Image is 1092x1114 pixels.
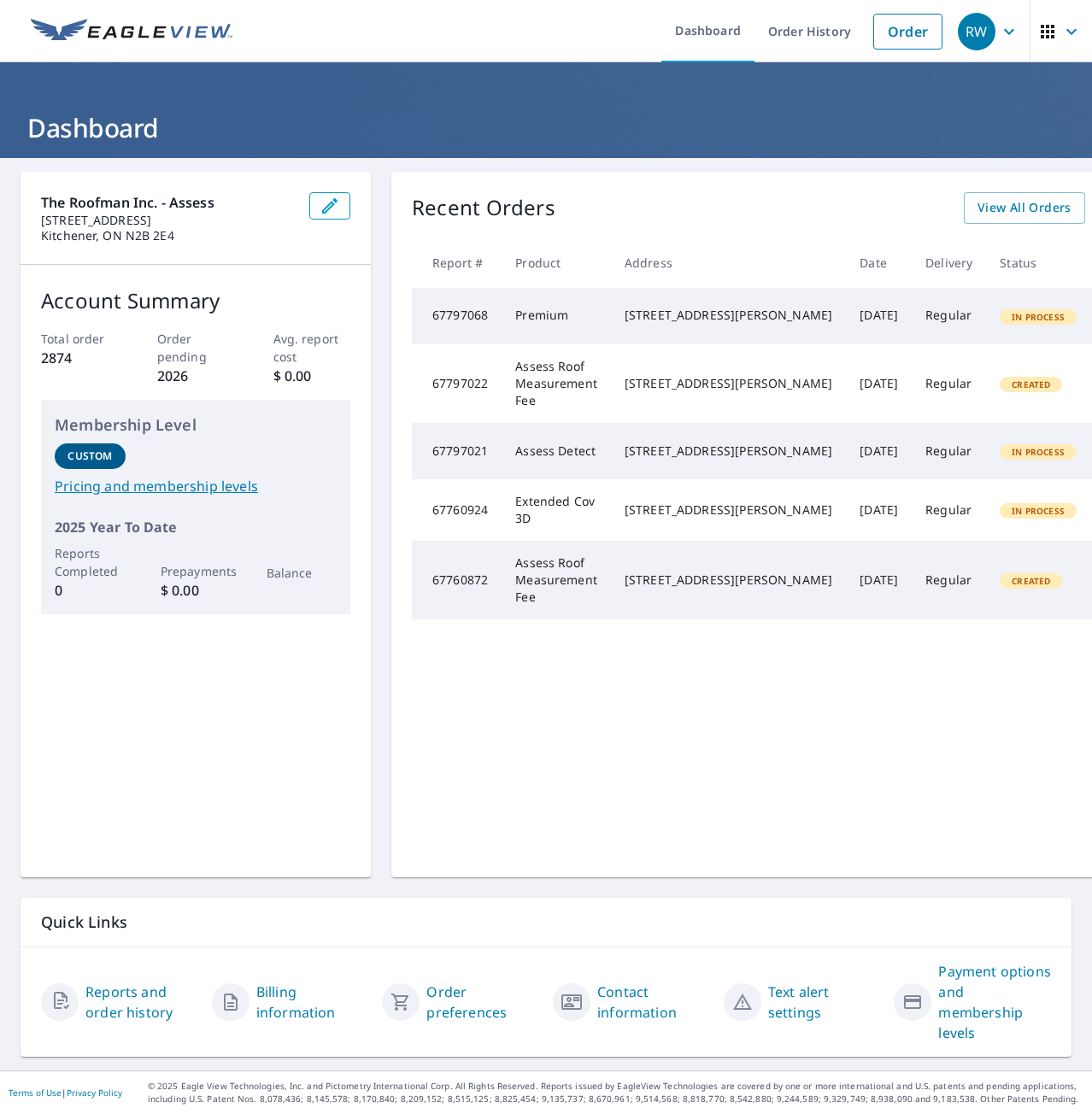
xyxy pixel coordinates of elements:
span: Created [1001,575,1060,587]
p: 2025 Year To Date [55,517,337,537]
td: Assess Roof Measurement Fee [502,344,611,423]
a: Payment options and membership levels [938,961,1051,1043]
td: 67797021 [412,423,502,479]
p: 2874 [41,348,119,368]
td: Assess Roof Measurement Fee [502,541,611,619]
td: Extended Cov 3D [502,479,611,541]
div: RW [958,13,995,50]
span: In Process [1001,311,1075,323]
p: Recent Orders [412,192,555,224]
td: 67797068 [412,288,502,344]
td: Regular [912,344,986,423]
td: Regular [912,423,986,479]
span: View All Orders [978,197,1071,219]
img: EV Logo [31,19,232,44]
td: 67797022 [412,344,502,423]
p: 2026 [157,366,235,386]
p: Kitchener, ON N2B 2E4 [41,228,296,243]
p: Quick Links [41,912,1051,933]
p: Custom [68,449,112,464]
a: Pricing and membership levels [55,476,337,496]
a: View All Orders [964,192,1085,224]
td: 67760924 [412,479,502,541]
p: Balance [267,564,338,582]
td: Regular [912,288,986,344]
a: Privacy Policy [67,1087,122,1099]
p: Prepayments [161,562,232,580]
th: Address [611,237,846,288]
td: Premium [502,288,611,344]
h1: Dashboard [21,110,1071,145]
a: Text alert settings [768,982,881,1023]
a: Contact information [597,982,710,1023]
a: Billing information [256,982,369,1023]
p: Reports Completed [55,544,126,580]
th: Status [986,237,1090,288]
p: © 2025 Eagle View Technologies, Inc. and Pictometry International Corp. All Rights Reserved. Repo... [148,1080,1083,1105]
a: Order [873,14,942,50]
td: Assess Detect [502,423,611,479]
a: Reports and order history [85,982,198,1023]
span: In Process [1001,446,1075,458]
p: Order pending [157,330,235,366]
td: Regular [912,541,986,619]
td: Regular [912,479,986,541]
p: 0 [55,580,126,601]
td: [DATE] [846,541,912,619]
div: [STREET_ADDRESS][PERSON_NAME] [625,307,832,324]
p: Total order [41,330,119,348]
td: 67760872 [412,541,502,619]
span: In Process [1001,505,1075,517]
p: The Roofman Inc. - Assess [41,192,296,213]
th: Report # [412,237,502,288]
a: Terms of Use [9,1087,62,1099]
p: Avg. report cost [273,330,351,366]
td: [DATE] [846,423,912,479]
div: [STREET_ADDRESS][PERSON_NAME] [625,375,832,392]
div: [STREET_ADDRESS][PERSON_NAME] [625,443,832,460]
td: [DATE] [846,288,912,344]
div: [STREET_ADDRESS][PERSON_NAME] [625,501,832,519]
th: Delivery [912,237,986,288]
td: [DATE] [846,479,912,541]
p: Membership Level [55,413,337,437]
p: $ 0.00 [273,366,351,386]
p: | [9,1088,122,1098]
div: [STREET_ADDRESS][PERSON_NAME] [625,572,832,589]
p: [STREET_ADDRESS] [41,213,296,228]
p: $ 0.00 [161,580,232,601]
p: Account Summary [41,285,350,316]
span: Created [1001,378,1060,390]
td: [DATE] [846,344,912,423]
th: Date [846,237,912,288]
th: Product [502,237,611,288]
a: Order preferences [426,982,539,1023]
